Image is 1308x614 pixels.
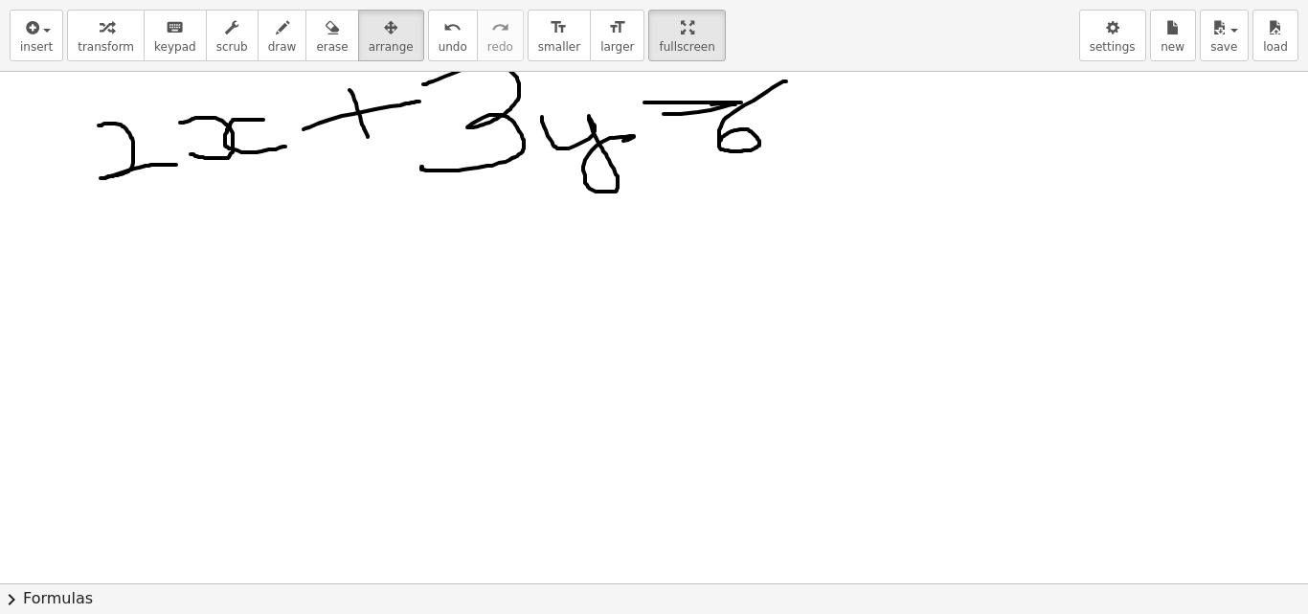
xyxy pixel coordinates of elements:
button: keyboardkeypad [144,10,207,61]
button: fullscreen [648,10,725,61]
i: undo [443,16,462,39]
button: scrub [206,10,259,61]
span: scrub [216,40,248,54]
button: draw [258,10,307,61]
span: draw [268,40,297,54]
span: save [1210,40,1237,54]
span: keypad [154,40,196,54]
span: insert [20,40,53,54]
span: new [1161,40,1184,54]
button: insert [10,10,63,61]
i: format_size [608,16,626,39]
span: fullscreen [659,40,714,54]
button: load [1252,10,1298,61]
button: format_sizesmaller [528,10,591,61]
button: transform [67,10,145,61]
span: redo [487,40,513,54]
button: undoundo [428,10,478,61]
span: larger [600,40,634,54]
button: redoredo [477,10,524,61]
span: smaller [538,40,580,54]
i: keyboard [166,16,184,39]
button: arrange [358,10,424,61]
span: transform [78,40,134,54]
button: settings [1079,10,1146,61]
button: save [1200,10,1249,61]
button: erase [305,10,358,61]
span: load [1263,40,1288,54]
span: undo [439,40,467,54]
i: redo [491,16,509,39]
span: settings [1090,40,1136,54]
button: new [1150,10,1196,61]
span: erase [316,40,348,54]
button: format_sizelarger [590,10,644,61]
span: arrange [369,40,414,54]
i: format_size [550,16,568,39]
